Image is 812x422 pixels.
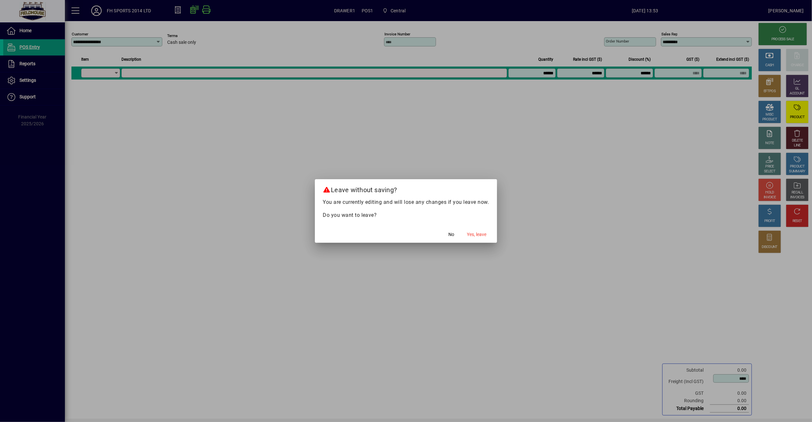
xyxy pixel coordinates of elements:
p: Do you want to leave? [323,211,489,219]
span: No [449,231,455,238]
h2: Leave without saving? [315,179,497,198]
p: You are currently editing and will lose any changes if you leave now. [323,198,489,206]
button: Yes, leave [465,229,489,240]
button: No [441,229,462,240]
span: Yes, leave [467,231,487,238]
